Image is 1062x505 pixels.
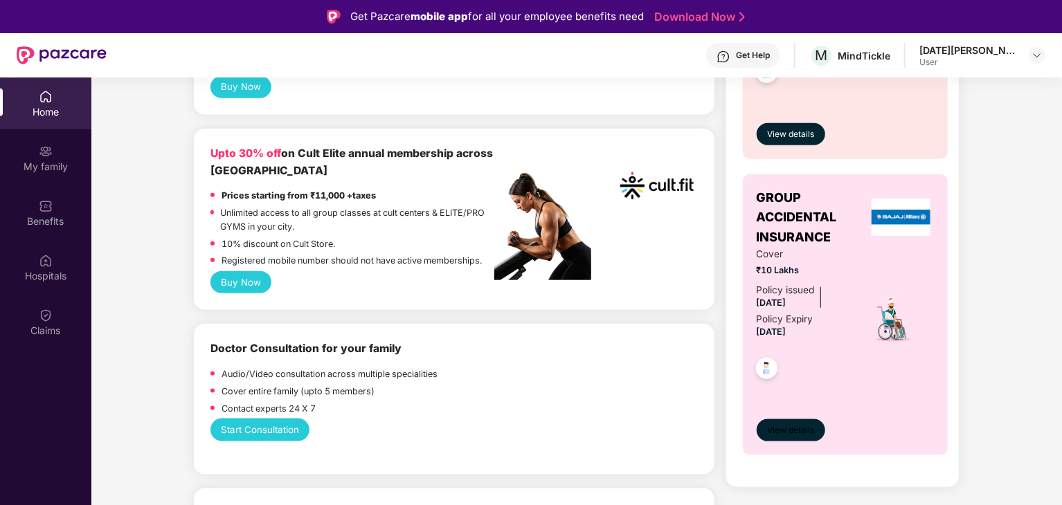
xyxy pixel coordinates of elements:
button: Buy Now [210,271,272,293]
img: Logo [327,10,341,24]
button: View details [757,419,825,441]
b: Upto 30% off [210,147,281,160]
img: svg+xml;base64,PHN2ZyBpZD0iSG9zcGl0YWxzIiB4bWxucz0iaHR0cDovL3d3dy53My5vcmcvMjAwMC9zdmciIHdpZHRoPS... [39,254,53,268]
button: Start Consultation [210,419,310,441]
img: New Pazcare Logo [17,46,107,64]
span: [DATE] [757,327,786,337]
div: User [919,57,1016,68]
b: on Cult Elite annual membership across [GEOGRAPHIC_DATA] [210,147,493,177]
div: Policy issued [757,283,815,297]
strong: mobile app [411,10,468,23]
a: Download Now [654,10,741,24]
img: svg+xml;base64,PHN2ZyB4bWxucz0iaHR0cDovL3d3dy53My5vcmcvMjAwMC9zdmciIHdpZHRoPSI0OC45NDMiIGhlaWdodD... [750,353,784,387]
img: Stroke [739,10,745,24]
p: Contact experts 24 X 7 [222,402,316,416]
button: View details [757,123,825,145]
img: insurerLogo [872,199,931,236]
div: Get Pazcare for all your employee benefits need [350,8,644,25]
p: Cover entire family (upto 5 members) [222,385,375,398]
span: GROUP ACCIDENTAL INSURANCE [757,188,868,247]
span: View details [767,424,814,437]
img: svg+xml;base64,PHN2ZyBpZD0iSG9tZSIgeG1sbnM9Imh0dHA6Ly93d3cudzMub3JnLzIwMDAvc3ZnIiB3aWR0aD0iMjAiIG... [39,90,53,104]
img: cult.png [616,145,697,226]
p: 10% discount on Cult Store. [222,237,335,251]
span: View details [767,128,814,141]
p: Unlimited access to all group classes at cult centers & ELITE/PRO GYMS in your city. [221,206,495,234]
img: svg+xml;base64,PHN2ZyBpZD0iSGVscC0zMngzMiIgeG1sbnM9Imh0dHA6Ly93d3cudzMub3JnLzIwMDAvc3ZnIiB3aWR0aD... [717,50,730,64]
span: [DATE] [757,297,786,308]
p: Registered mobile number should not have active memberships. [222,254,482,268]
div: Get Help [736,50,770,61]
span: ₹10 Lakhs [757,264,852,277]
img: svg+xml;base64,PHN2ZyBpZD0iRHJvcGRvd24tMzJ4MzIiIHhtbG5zPSJodHRwOi8vd3d3LnczLm9yZy8yMDAwL3N2ZyIgd2... [1032,50,1043,61]
b: Doctor Consultation for your family [210,342,402,355]
strong: Prices starting from ₹11,000 +taxes [222,190,376,201]
span: M [816,47,828,64]
img: svg+xml;base64,PHN2ZyBpZD0iQmVuZWZpdHMiIHhtbG5zPSJodHRwOi8vd3d3LnczLm9yZy8yMDAwL3N2ZyIgd2lkdGg9Ij... [39,199,53,213]
img: icon [869,295,917,344]
div: Policy Expiry [757,312,813,327]
button: Buy Now [210,76,272,98]
div: MindTickle [838,49,890,62]
span: Cover [757,247,852,261]
div: [DATE][PERSON_NAME] [919,44,1016,57]
img: pc2.png [494,173,591,280]
img: svg+xml;base64,PHN2ZyB3aWR0aD0iMjAiIGhlaWdodD0iMjAiIHZpZXdCb3g9IjAgMCAyMCAyMCIgZmlsbD0ibm9uZSIgeG... [39,145,53,158]
img: svg+xml;base64,PHN2ZyBpZD0iQ2xhaW0iIHhtbG5zPSJodHRwOi8vd3d3LnczLm9yZy8yMDAwL3N2ZyIgd2lkdGg9IjIwIi... [39,309,53,322]
p: Audio/Video consultation across multiple specialities [222,367,438,381]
